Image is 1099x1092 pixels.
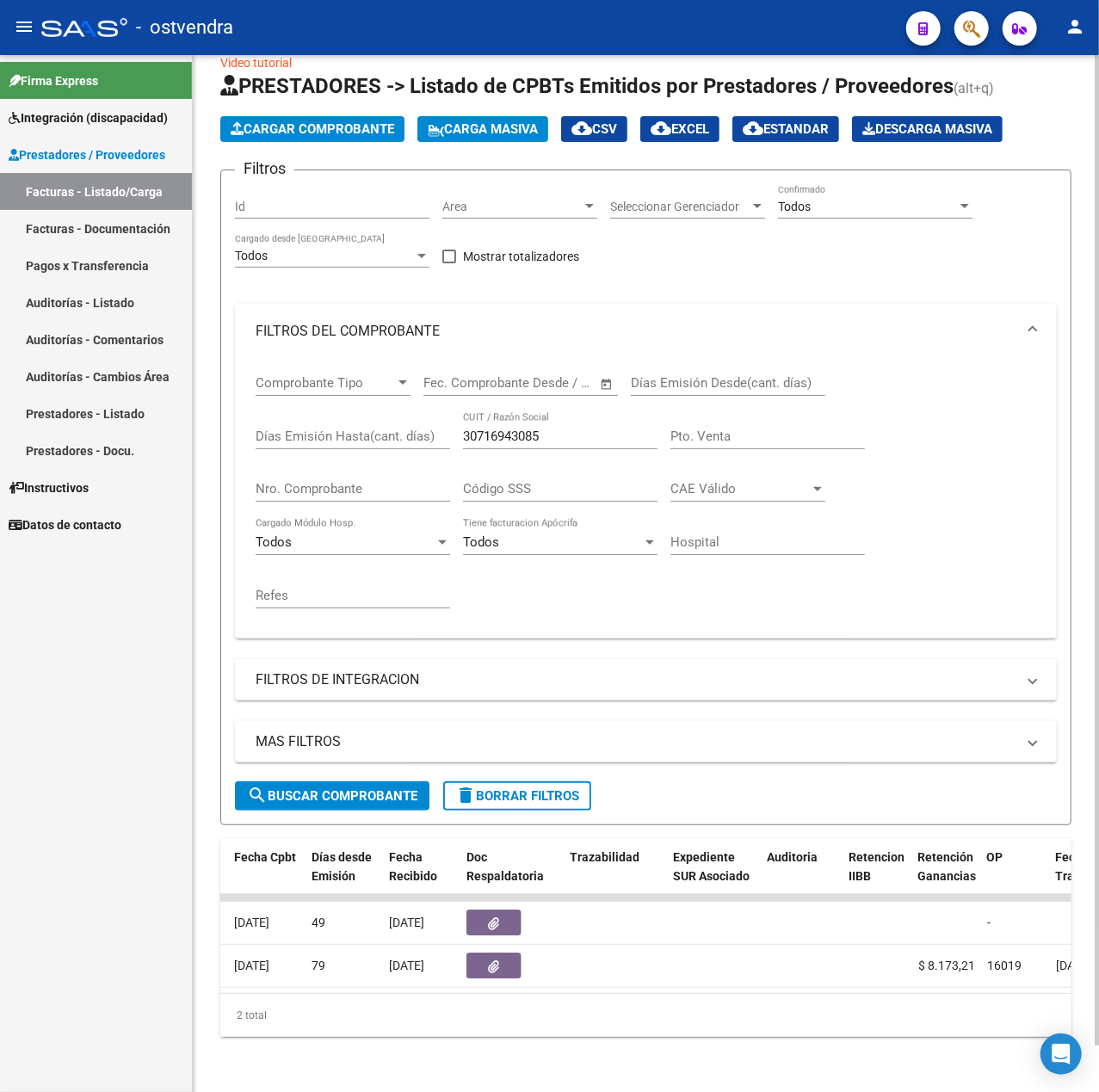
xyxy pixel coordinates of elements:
[862,121,992,137] span: Descarga Masiva
[455,788,579,804] span: Borrar Filtros
[673,850,750,884] span: Expediente SUR Asociado
[9,71,98,90] span: Firma Express
[235,781,429,811] button: Buscar Comprobante
[761,839,843,915] datatable-header-cell: Auditoria
[235,249,268,262] span: Todos
[9,478,89,497] span: Instructivos
[220,74,954,98] span: PRESTADORES -> Listado de CPBTs Emitidos por Prestadores / Proveedores
[256,670,1016,689] mat-panel-title: FILTROS DE INTEGRACION
[382,839,460,915] datatable-header-cell: Fecha Recibido
[1065,16,1085,37] mat-icon: person
[954,80,994,96] span: (alt+q)
[1056,959,1091,972] span: [DATE]
[220,56,292,70] a: Video tutorial
[443,781,591,811] button: Borrar Filtros
[235,359,1057,639] div: FILTROS DEL COMPROBANTE
[849,850,905,884] span: Retencion IIBB
[743,121,829,137] span: Estandar
[852,116,1003,142] app-download-masive: Descarga masiva de comprobantes (adjuntos)
[220,994,1071,1037] div: 2 total
[670,481,810,497] span: CAE Válido
[231,121,394,137] span: Cargar Comprobante
[442,200,582,214] span: Area
[610,200,750,214] span: Seleccionar Gerenciador
[651,121,709,137] span: EXCEL
[256,322,1016,341] mat-panel-title: FILTROS DEL COMPROBANTE
[227,839,305,915] datatable-header-cell: Fecha Cpbt
[651,118,671,139] mat-icon: cloud_download
[136,9,233,46] span: - ostvendra
[666,839,761,915] datatable-header-cell: Expediente SUR Asociado
[312,959,325,972] span: 79
[463,534,499,550] span: Todos
[235,721,1057,762] mat-expansion-panel-header: MAS FILTROS
[918,850,977,884] span: Retención Ganancias
[256,375,395,391] span: Comprobante Tipo
[987,959,1022,972] span: 16019
[9,515,121,534] span: Datos de contacto
[563,839,666,915] datatable-header-cell: Trazabilidad
[571,118,592,139] mat-icon: cloud_download
[852,116,1003,142] button: Descarga Masiva
[570,850,639,864] span: Trazabilidad
[463,246,579,267] span: Mostrar totalizadores
[312,916,325,929] span: 49
[460,839,563,915] datatable-header-cell: Doc Respaldatoria
[235,659,1057,700] mat-expansion-panel-header: FILTROS DE INTEGRACION
[466,850,544,884] span: Doc Respaldatoria
[918,959,975,972] span: $ 8.173,21
[247,788,417,804] span: Buscar Comprobante
[234,916,269,929] span: [DATE]
[1040,1033,1082,1075] div: Open Intercom Messenger
[247,785,268,805] mat-icon: search
[312,850,372,884] span: Días desde Emisión
[256,534,292,550] span: Todos
[561,116,627,142] button: CSV
[428,121,538,137] span: Carga Masiva
[843,839,911,915] datatable-header-cell: Retencion IIBB
[571,121,617,137] span: CSV
[640,116,719,142] button: EXCEL
[220,116,404,142] button: Cargar Comprobante
[768,850,818,864] span: Auditoria
[9,108,168,127] span: Integración (discapacidad)
[987,916,991,929] span: -
[743,118,763,139] mat-icon: cloud_download
[417,116,548,142] button: Carga Masiva
[423,375,479,391] input: Start date
[305,839,382,915] datatable-header-cell: Días desde Emisión
[389,959,424,972] span: [DATE]
[389,916,424,929] span: [DATE]
[14,16,34,37] mat-icon: menu
[455,785,476,805] mat-icon: delete
[9,145,165,164] span: Prestadores / Proveedores
[597,374,617,394] button: Open calendar
[234,959,269,972] span: [DATE]
[732,116,839,142] button: Estandar
[980,839,1049,915] datatable-header-cell: OP
[256,732,1016,751] mat-panel-title: MAS FILTROS
[235,157,294,181] h3: Filtros
[235,304,1057,359] mat-expansion-panel-header: FILTROS DEL COMPROBANTE
[495,375,578,391] input: End date
[778,200,811,213] span: Todos
[234,850,296,864] span: Fecha Cpbt
[987,850,1003,864] span: OP
[911,839,980,915] datatable-header-cell: Retención Ganancias
[389,850,437,884] span: Fecha Recibido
